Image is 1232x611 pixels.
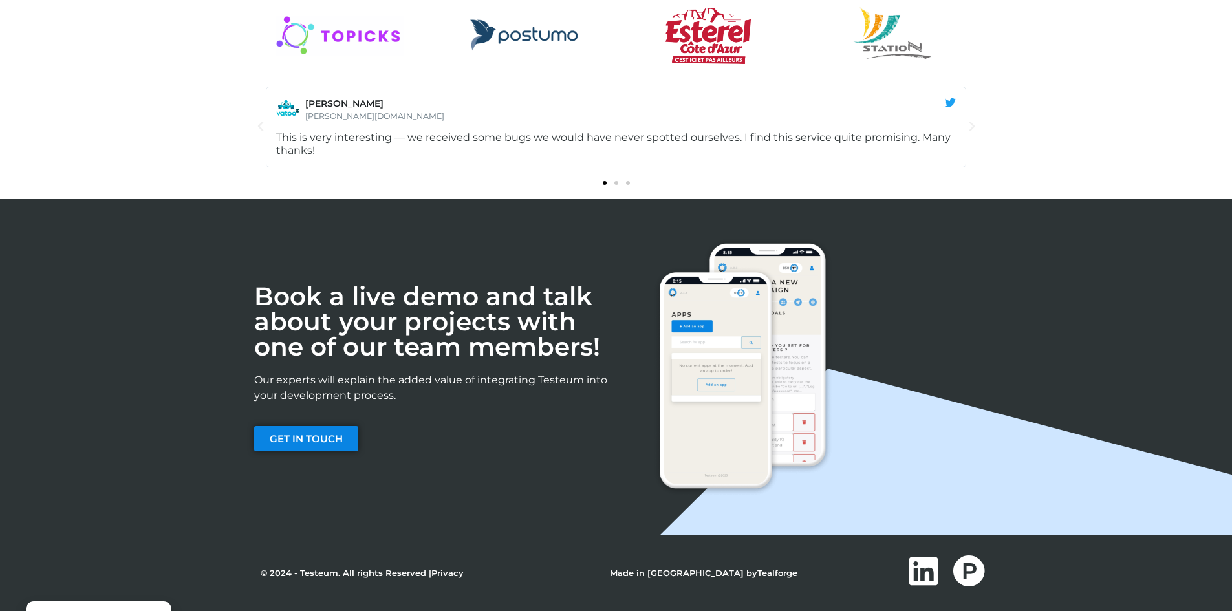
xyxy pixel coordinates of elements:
div: Next slide [966,120,978,133]
span: GET IN TOUCH [270,434,343,444]
a: Privacy [431,568,464,578]
a: Tealforge [757,568,797,578]
span: Go to slide 1 [603,181,607,185]
img: Kévin [276,97,299,120]
p: Our experts will explain the added value of integrating Testeum into your development process. [254,372,610,403]
div: Diapositives [266,87,966,193]
p: © 2024 - Testeum. All rights Reserved | [261,569,464,577]
p: Made in [GEOGRAPHIC_DATA] by [610,569,797,577]
div: 1 / 3 [266,87,966,167]
span: Go to slide 2 [614,181,618,185]
a: Kévin [PERSON_NAME][PERSON_NAME][DOMAIN_NAME] Read More [266,87,966,127]
span: Go to slide 3 [626,181,630,185]
img: Call-to-Action-Section-DeviceMockups [653,238,833,497]
div: Read More [945,97,956,123]
span: [PERSON_NAME] [305,97,444,111]
span: [PERSON_NAME][DOMAIN_NAME] [305,111,444,123]
div: This is very interesting — we received some bugs we would have never spotted ourselves. I find th... [276,131,956,156]
div: Previous slide [254,120,267,133]
a: GET IN TOUCH [254,426,358,451]
h2: Book a live demo and talk about your projects with one of our team members! [254,284,610,359]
